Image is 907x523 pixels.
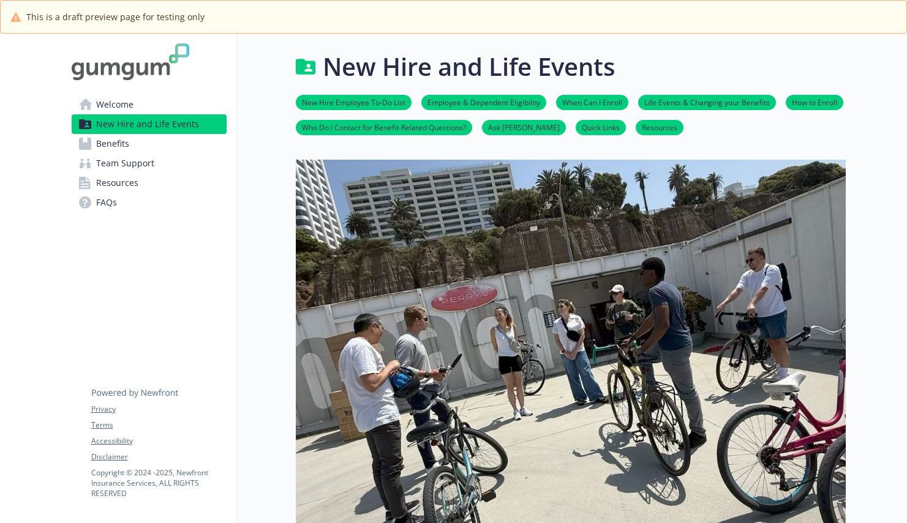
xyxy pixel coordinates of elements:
[26,10,205,23] span: This is a draft preview page for testing only
[638,96,776,108] a: Life Events & Changing your Benefits
[786,96,843,108] a: How to Enroll
[91,436,226,447] a: Accessibility
[296,96,412,108] a: New Hire Employee To-Do List
[96,134,129,154] span: Benefits
[91,451,226,462] a: Disclaimer
[96,154,154,173] span: Team Support
[96,193,117,212] span: FAQs
[72,173,227,193] a: Resources
[72,154,227,173] a: Team Support
[96,114,199,134] span: New Hire and Life Events
[72,95,227,114] a: Welcome
[556,96,628,108] a: When Can I Enroll
[323,48,615,85] h1: New Hire and Life Events
[72,193,227,212] a: FAQs
[72,134,227,154] a: Benefits
[576,121,626,133] a: Quick Links
[91,467,226,499] p: Copyright © 2024 - 2025 , Newfront Insurance Services, ALL RIGHTS RESERVED
[96,173,138,193] span: Resources
[96,95,134,114] span: Welcome
[482,121,566,133] a: Ask [PERSON_NAME]
[636,121,683,133] a: Resources
[296,121,472,133] a: Who Do I Contact for Benefit-Related Questions?
[91,420,226,431] a: Terms
[72,114,227,134] a: New Hire and Life Events
[91,404,226,415] a: Privacy
[421,96,546,108] a: Employee & Dependent Eligibility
